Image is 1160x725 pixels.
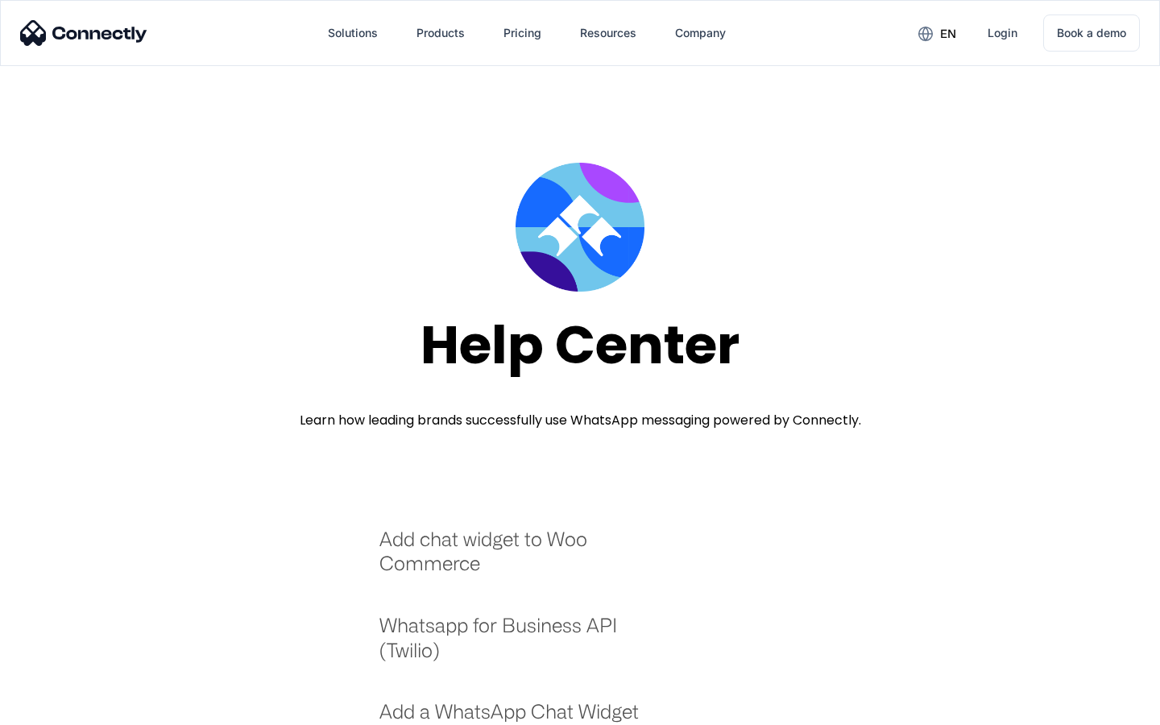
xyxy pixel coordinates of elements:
[940,23,956,45] div: en
[328,22,378,44] div: Solutions
[300,411,861,430] div: Learn how leading brands successfully use WhatsApp messaging powered by Connectly.
[379,613,661,678] a: Whatsapp for Business API (Twilio)
[975,14,1030,52] a: Login
[580,22,636,44] div: Resources
[16,697,97,719] aside: Language selected: English
[32,697,97,719] ul: Language list
[503,22,541,44] div: Pricing
[420,316,739,375] div: Help Center
[20,20,147,46] img: Connectly Logo
[675,22,726,44] div: Company
[379,527,661,592] a: Add chat widget to Woo Commerce
[988,22,1017,44] div: Login
[1043,14,1140,52] a: Book a demo
[491,14,554,52] a: Pricing
[416,22,465,44] div: Products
